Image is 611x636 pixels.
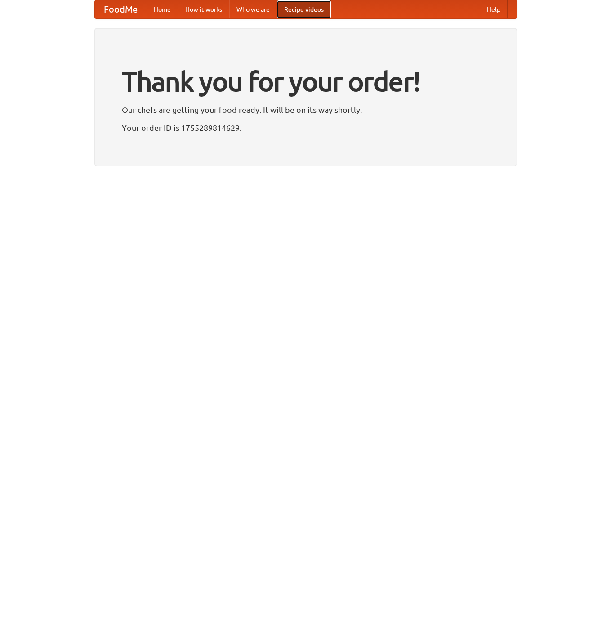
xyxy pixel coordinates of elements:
[147,0,178,18] a: Home
[277,0,331,18] a: Recipe videos
[122,103,490,116] p: Our chefs are getting your food ready. It will be on its way shortly.
[122,60,490,103] h1: Thank you for your order!
[480,0,508,18] a: Help
[178,0,229,18] a: How it works
[229,0,277,18] a: Who we are
[95,0,147,18] a: FoodMe
[122,121,490,134] p: Your order ID is 1755289814629.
